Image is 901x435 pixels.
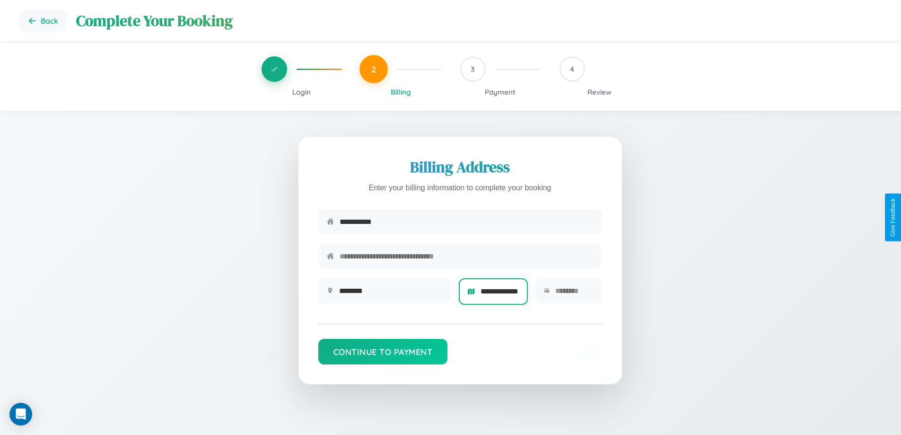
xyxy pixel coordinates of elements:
[471,64,475,74] span: 3
[391,88,411,97] span: Billing
[890,198,896,237] div: Give Feedback
[587,88,612,97] span: Review
[76,10,882,31] h1: Complete Your Booking
[371,64,376,74] span: 2
[318,339,448,364] button: Continue to Payment
[318,157,602,178] h2: Billing Address
[485,88,516,97] span: Payment
[570,64,574,74] span: 4
[318,181,602,195] p: Enter your billing information to complete your booking
[19,9,67,32] button: Go back
[9,403,32,426] div: Open Intercom Messenger
[292,88,311,97] span: Login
